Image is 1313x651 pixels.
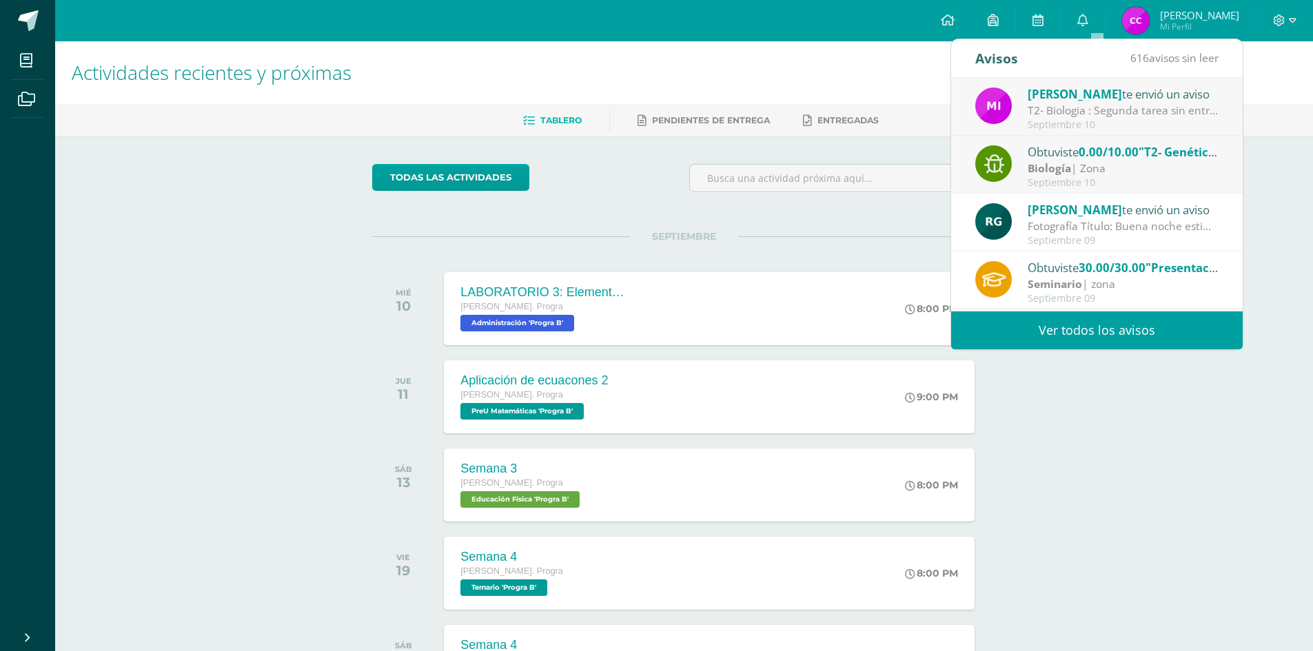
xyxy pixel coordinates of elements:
div: MIÉ [396,288,411,298]
span: [PERSON_NAME] [1160,8,1239,22]
img: 24ef3269677dd7dd963c57b86ff4a022.png [975,203,1012,240]
div: 8:00 PM [905,479,958,491]
span: [PERSON_NAME]. Progra [460,566,562,576]
div: | Zona [1028,161,1219,176]
div: Semana 4 [460,550,562,564]
a: Ver todos los avisos [951,311,1243,349]
span: 0.00/10.00 [1079,144,1139,160]
div: Obtuviste en [1028,258,1219,276]
span: Pendientes de entrega [652,115,770,125]
a: todas las Actividades [372,164,529,191]
span: SEPTIEMBRE [630,230,738,242]
a: Pendientes de entrega [638,110,770,132]
span: Actividades recientes y próximas [72,59,352,85]
div: te envió un aviso [1028,85,1219,103]
input: Busca una actividad próxima aquí... [690,165,995,192]
span: 30.00/30.00 [1079,260,1146,276]
div: SÁB [395,464,412,474]
div: Fotografía Título: Buena noche estimados estudiantes, espero que se encuentren bien. Les recuerdo... [1028,218,1219,234]
div: Aplicación de ecuacones 2 [460,373,608,388]
strong: Biología [1028,161,1071,176]
div: JUE [396,376,411,386]
span: [PERSON_NAME]. Progra [460,302,562,311]
div: 11 [396,386,411,402]
div: 13 [395,474,412,490]
div: 9:00 PM [905,391,958,403]
div: | zona [1028,276,1219,292]
div: 10 [396,298,411,314]
span: [PERSON_NAME] [1028,86,1122,102]
div: 19 [396,562,410,579]
span: Educación Física 'Progra B' [460,491,580,508]
span: Administración 'Progra B' [460,315,574,331]
span: avisos sin leer [1130,50,1219,65]
span: [PERSON_NAME] [1028,202,1122,218]
span: Temario 'Progra B' [460,579,547,596]
div: Septiembre 10 [1028,177,1219,189]
strong: Seminario [1028,276,1082,291]
div: Septiembre 09 [1028,235,1219,247]
div: VIE [396,552,410,562]
img: a3ece5b21d4aaa6339b594b0c49f0063.png [1122,7,1150,34]
div: te envió un aviso [1028,200,1219,218]
span: [PERSON_NAME]. Progra [460,478,562,488]
div: Septiembre 10 [1028,119,1219,131]
span: "Presentación final" [1146,260,1261,276]
div: 8:00 PM [905,302,958,315]
span: Mi Perfil [1160,21,1239,32]
div: 8:00 PM [905,567,958,579]
span: PreU Matemáticas 'Progra B' [460,403,584,420]
a: Tablero [523,110,582,132]
div: T2- Biologia : Segunda tarea sin entregar, según el acuerdo indicado en la reunión virtual, no se... [1028,103,1219,118]
span: [PERSON_NAME]. Progra [460,390,562,400]
span: 616 [1130,50,1149,65]
div: Septiembre 09 [1028,293,1219,304]
img: e71b507b6b1ebf6fbe7886fc31de659d.png [975,87,1012,124]
div: Semana 3 [460,462,583,476]
div: SÁB [395,641,412,650]
span: Tablero [540,115,582,125]
span: Entregadas [817,115,879,125]
a: Entregadas [803,110,879,132]
div: LABORATORIO 3: Elementos del aprendizaje. [460,285,626,300]
div: Avisos [975,39,1018,77]
div: Obtuviste en [1028,143,1219,161]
